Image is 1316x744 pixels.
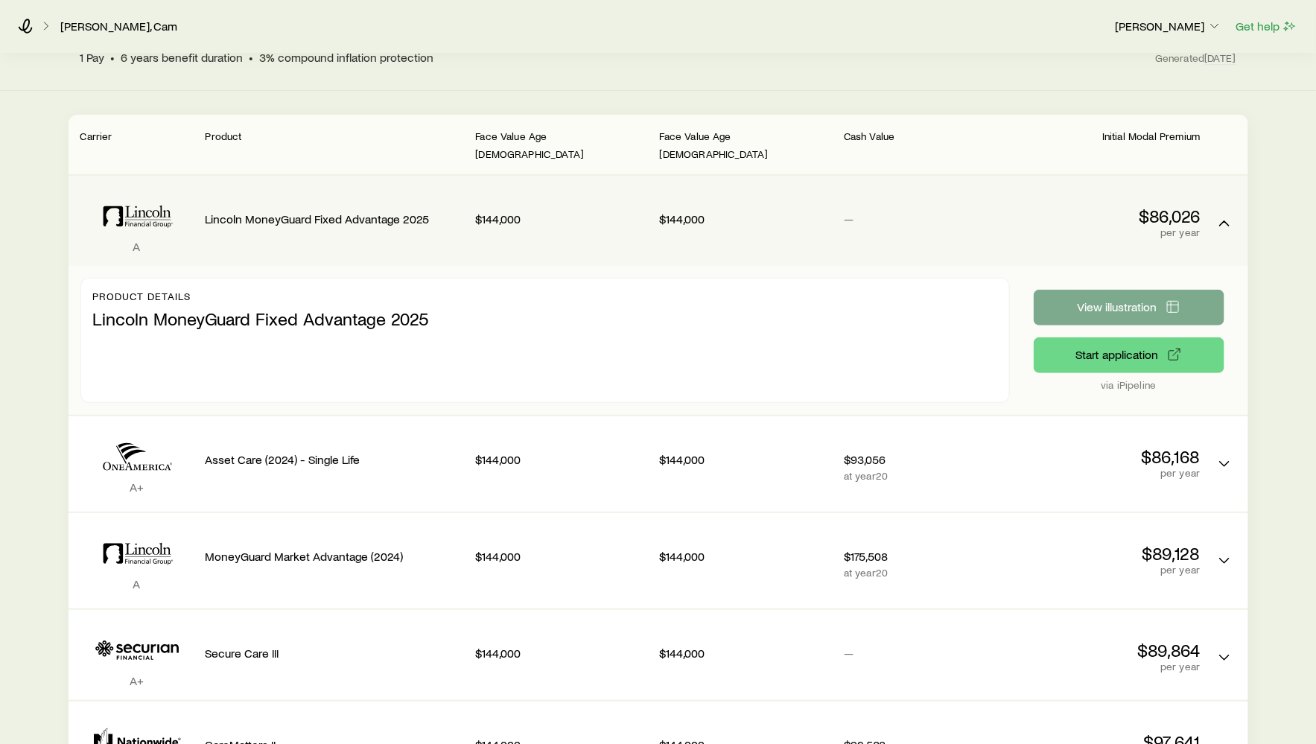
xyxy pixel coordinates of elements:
button: Get help [1235,18,1298,35]
span: • [111,50,115,65]
span: 3% compound inflation protection [260,50,434,65]
span: Product [206,130,242,142]
p: $144,000 [475,212,647,226]
span: Generated [1155,51,1236,65]
p: at year 20 [844,567,1016,579]
p: $86,026 [1028,206,1200,226]
p: A+ [80,480,194,495]
p: A [80,576,194,591]
p: $144,000 [475,549,647,564]
span: Face Value Age [DEMOGRAPHIC_DATA] [660,130,769,160]
p: — [844,646,1016,661]
p: Lincoln MoneyGuard Fixed Advantage 2025 [93,302,997,329]
p: $144,000 [660,646,832,661]
p: per year [1028,661,1200,673]
span: [DATE] [1205,51,1236,65]
a: [PERSON_NAME], Cam [60,19,178,34]
p: — [844,212,1016,226]
p: Product details [93,290,997,302]
p: Lincoln MoneyGuard Fixed Advantage 2025 [206,212,464,226]
p: per year [1028,564,1200,576]
p: $175,508 [844,549,1016,564]
p: Secure Care III [206,646,464,661]
span: Carrier [80,130,112,142]
p: $144,000 [475,452,647,467]
span: Initial Modal Premium [1102,130,1200,142]
span: 6 years benefit duration [121,50,244,65]
p: Asset Care (2024) - Single Life [206,452,464,467]
p: $144,000 [660,212,832,226]
button: [PERSON_NAME] [1114,18,1223,36]
p: $89,864 [1028,640,1200,661]
span: 1 Pay [80,50,105,65]
p: A [80,239,194,254]
span: Cash Value [844,130,895,142]
button: via iPipeline [1034,337,1224,373]
p: via iPipeline [1034,379,1224,391]
p: at year 20 [844,470,1016,482]
p: A+ [80,673,194,688]
span: Face Value Age [DEMOGRAPHIC_DATA] [475,130,584,160]
p: [PERSON_NAME] [1115,19,1222,34]
button: View illustration [1034,290,1224,325]
span: View illustration [1077,301,1157,313]
p: MoneyGuard Market Advantage (2024) [206,549,464,564]
p: per year [1028,226,1200,238]
p: $144,000 [475,646,647,661]
p: $86,168 [1028,446,1200,467]
p: $93,056 [844,452,1016,467]
p: $144,000 [660,549,832,564]
p: $144,000 [660,452,832,467]
p: $89,128 [1028,543,1200,564]
p: per year [1028,467,1200,479]
span: • [249,50,254,65]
